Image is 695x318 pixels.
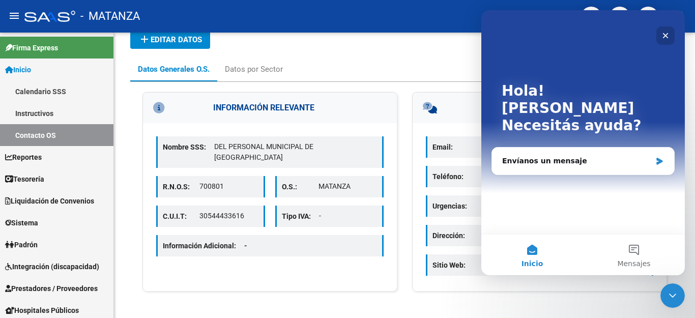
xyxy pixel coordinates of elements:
mat-icon: menu [8,10,20,22]
span: - [244,242,247,250]
button: Editar datos [130,31,210,49]
p: O.S.: [282,181,318,192]
mat-icon: add [138,33,151,45]
p: Urgencias: [432,200,505,212]
span: Firma Express [5,42,58,53]
span: Inicio [5,64,31,75]
p: Información Adicional: [163,240,255,251]
p: Dirección: [432,230,505,241]
p: - [319,211,378,221]
p: Teléfono: [432,171,505,182]
p: R.N.O.S: [163,181,199,192]
span: Padrón [5,239,38,250]
p: Sitio Web: [432,259,505,271]
span: Reportes [5,152,42,163]
div: Datos Generales O.S. [138,64,210,75]
h3: INFORMACIÓN RELEVANTE [143,93,397,123]
span: Hospitales Públicos [5,305,79,316]
p: C.U.I.T: [163,211,199,222]
span: Integración (discapacidad) [5,261,99,272]
span: Liquidación de Convenios [5,195,94,207]
iframe: Intercom live chat [660,283,685,308]
p: MATANZA [318,181,377,192]
span: Tesorería [5,174,44,185]
p: Tipo IVA: [282,211,319,222]
iframe: Intercom live chat [481,10,685,275]
p: 30544433616 [199,211,258,221]
span: Editar datos [138,35,202,44]
h3: CONTACTOS GENERALES [413,93,667,123]
p: Email: [432,141,505,153]
span: Prestadores / Proveedores [5,283,98,294]
p: Nombre SSS: [163,141,214,153]
span: - MATANZA [80,5,140,27]
p: DEL PERSONAL MUNICIPAL DE [GEOGRAPHIC_DATA] [214,141,377,163]
p: 700801 [199,181,258,192]
div: Datos por Sector [225,64,283,75]
span: Sistema [5,217,38,228]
